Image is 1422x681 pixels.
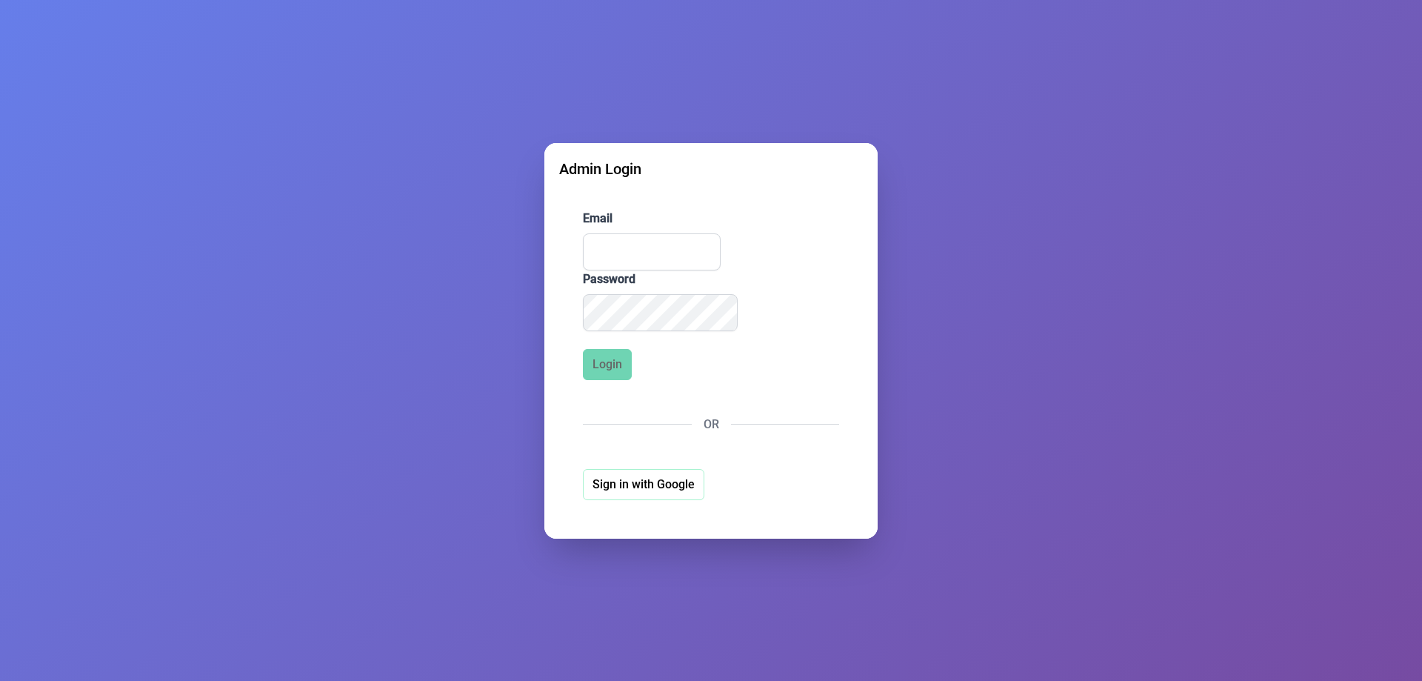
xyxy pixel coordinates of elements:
[592,476,695,494] span: Sign in with Google
[583,349,632,380] button: Login
[592,356,622,373] span: Login
[583,210,839,227] label: Email
[559,158,863,180] div: Admin Login
[583,469,704,500] button: Sign in with Google
[583,416,839,433] div: OR
[583,270,839,288] label: Password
